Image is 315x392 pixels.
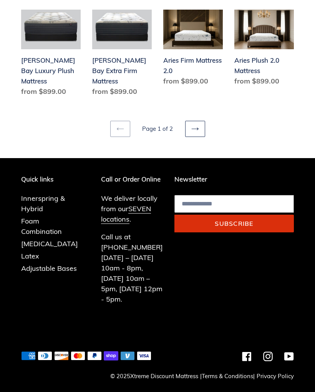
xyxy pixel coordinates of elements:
small: | | [200,372,255,380]
a: Chadwick Bay Extra Firm Mattress [92,10,152,100]
small: © 2025 [110,372,198,380]
p: Call us at [PHONE_NUMBER] [DATE] – [DATE] 10am - 8pm, [DATE] 10am – 5pm, [DATE] 12pm - 5pm. [101,232,163,304]
input: Email address [174,195,294,213]
p: We deliver locally from our . [101,193,163,224]
a: Adjustable Bases [21,264,77,273]
p: Newsletter [174,175,294,183]
a: Xtreme Discount Mattress [130,372,198,380]
a: SEVEN locations [101,204,151,224]
a: Terms & Conditions [202,372,253,380]
a: Latex [21,252,39,260]
p: Quick links [21,175,90,183]
a: Innerspring & Hybrid [21,194,65,213]
p: Call or Order Online [101,175,163,183]
a: Chadwick Bay Luxury Plush Mattress [21,10,81,100]
span: Subscribe [215,220,254,227]
a: Foam Combination [21,217,62,236]
a: Aries Firm Mattress 2.0 [163,10,223,89]
a: [MEDICAL_DATA] [21,239,78,248]
button: Subscribe [174,215,294,232]
a: Aries Plush 2.0 Mattress [234,10,294,89]
a: Privacy Policy [257,372,294,380]
li: Page 1 of 2 [132,125,184,133]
